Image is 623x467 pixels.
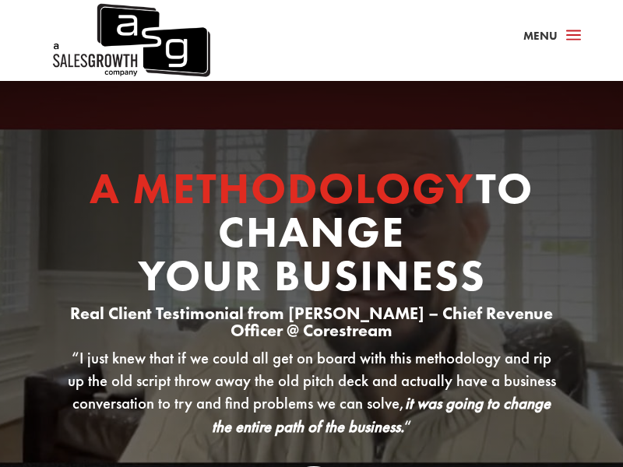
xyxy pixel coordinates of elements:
[561,24,586,47] span: a
[212,393,551,436] strong: it was going to change the entire path of the business.
[90,160,476,216] span: A Methodology
[62,167,561,305] h1: to Change Your Business
[62,305,561,347] h3: Real Client Testimonial from [PERSON_NAME] – Chief Revenue Officer @ Corestream
[62,347,561,438] p: “I just knew that if we could all get on board with this methodology and rip up the old script th...
[523,28,558,44] span: Menu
